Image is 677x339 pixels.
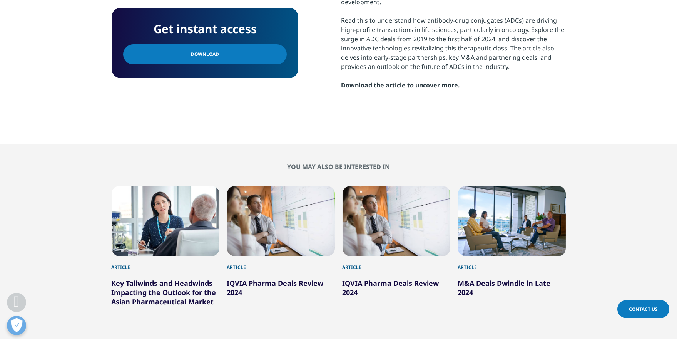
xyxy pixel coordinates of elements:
[112,256,219,271] div: Article
[123,44,287,64] a: Download
[343,186,450,306] div: 3 / 6
[343,256,450,271] div: Article
[112,186,219,306] div: 1 / 6
[227,279,324,297] a: IQVIA Pharma Deals Review 2024
[7,316,26,335] button: 打开偏好
[112,279,216,306] a: Key Tailwinds and Headwinds Impacting the Outlook for the Asian Pharmaceutical Market
[343,279,439,297] a: IQVIA Pharma Deals Review 2024
[458,186,566,306] div: 4 / 6
[617,300,669,318] a: Contact Us
[227,186,335,306] div: 2 / 6
[458,256,566,271] div: Article
[629,306,658,312] span: Contact Us
[123,19,287,39] h4: Get instant access
[458,279,551,297] a: M&A Deals Dwindle in Late 2024
[112,163,566,171] h2: You may also be interested in
[191,50,219,59] span: Download
[341,81,460,89] strong: Download the article to uncover more.
[227,256,335,271] div: Article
